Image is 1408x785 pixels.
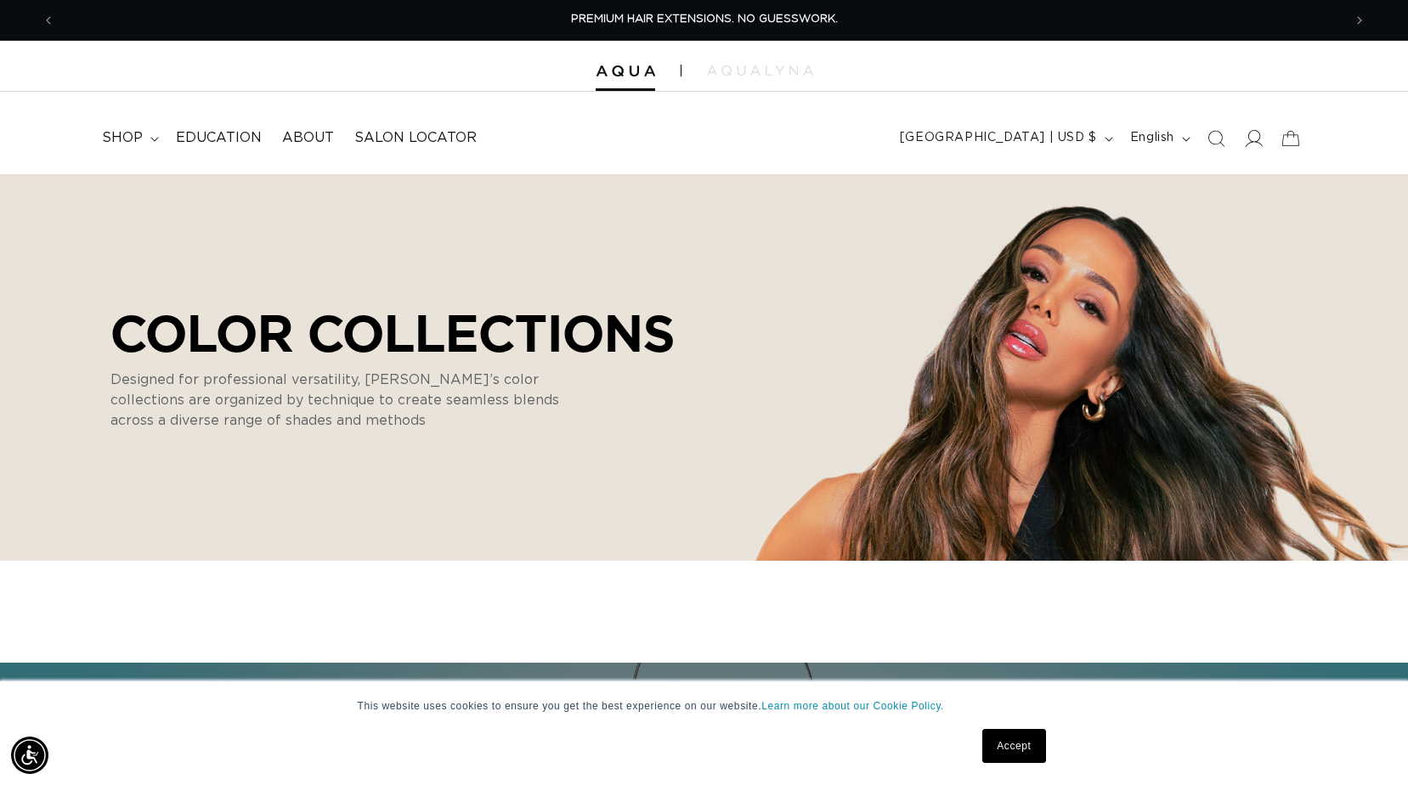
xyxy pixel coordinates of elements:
[982,729,1045,763] a: Accept
[282,129,334,147] span: About
[11,737,48,774] div: Accessibility Menu
[102,129,143,147] span: shop
[344,119,487,157] a: Salon Locator
[1341,4,1378,37] button: Next announcement
[176,129,262,147] span: Education
[571,14,838,25] span: PREMIUM HAIR EXTENSIONS. NO GUESSWORK.
[1120,122,1197,155] button: English
[354,129,477,147] span: Salon Locator
[1130,129,1174,147] span: English
[166,119,272,157] a: Education
[272,119,344,157] a: About
[761,700,944,712] a: Learn more about our Cookie Policy.
[596,65,655,77] img: Aqua Hair Extensions
[900,129,1097,147] span: [GEOGRAPHIC_DATA] | USD $
[890,122,1120,155] button: [GEOGRAPHIC_DATA] | USD $
[1197,120,1235,157] summary: Search
[358,698,1051,714] p: This website uses cookies to ensure you get the best experience on our website.
[110,303,675,361] p: COLOR COLLECTIONS
[92,119,166,157] summary: shop
[110,370,603,431] p: Designed for professional versatility, [PERSON_NAME]’s color collections are organized by techniq...
[30,4,67,37] button: Previous announcement
[707,65,813,76] img: aqualyna.com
